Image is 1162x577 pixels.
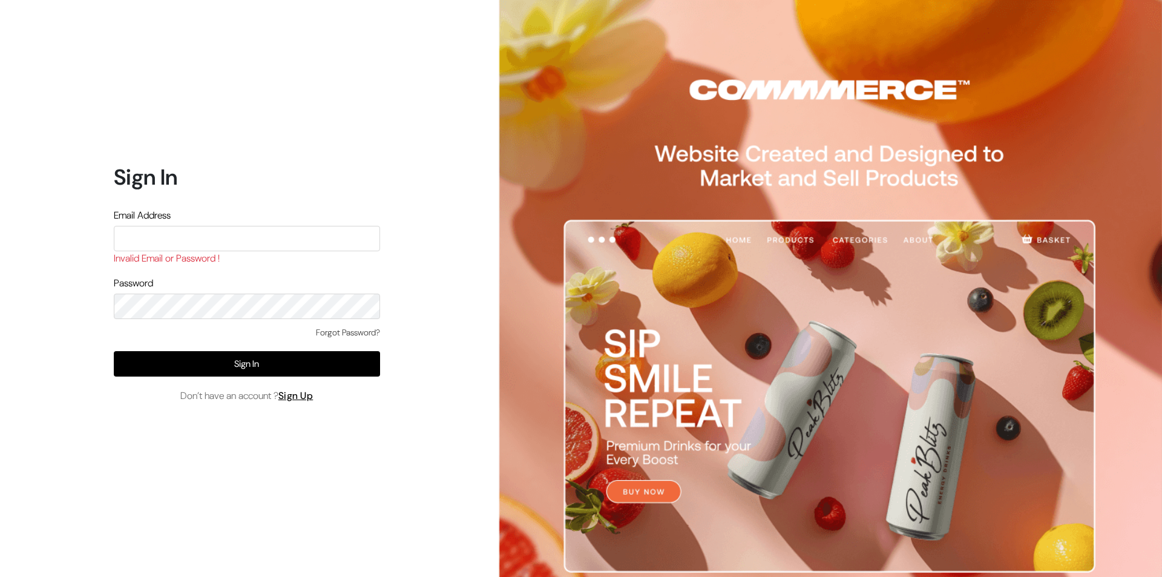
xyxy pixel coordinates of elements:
button: Sign In [114,351,380,377]
span: Don’t have an account ? [180,389,313,403]
a: Forgot Password? [316,326,380,339]
a: Sign Up [278,389,313,402]
h1: Sign In [114,164,380,190]
label: Password [114,276,153,291]
label: Invalid Email or Password ! [114,251,220,266]
label: Email Address [114,208,171,223]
